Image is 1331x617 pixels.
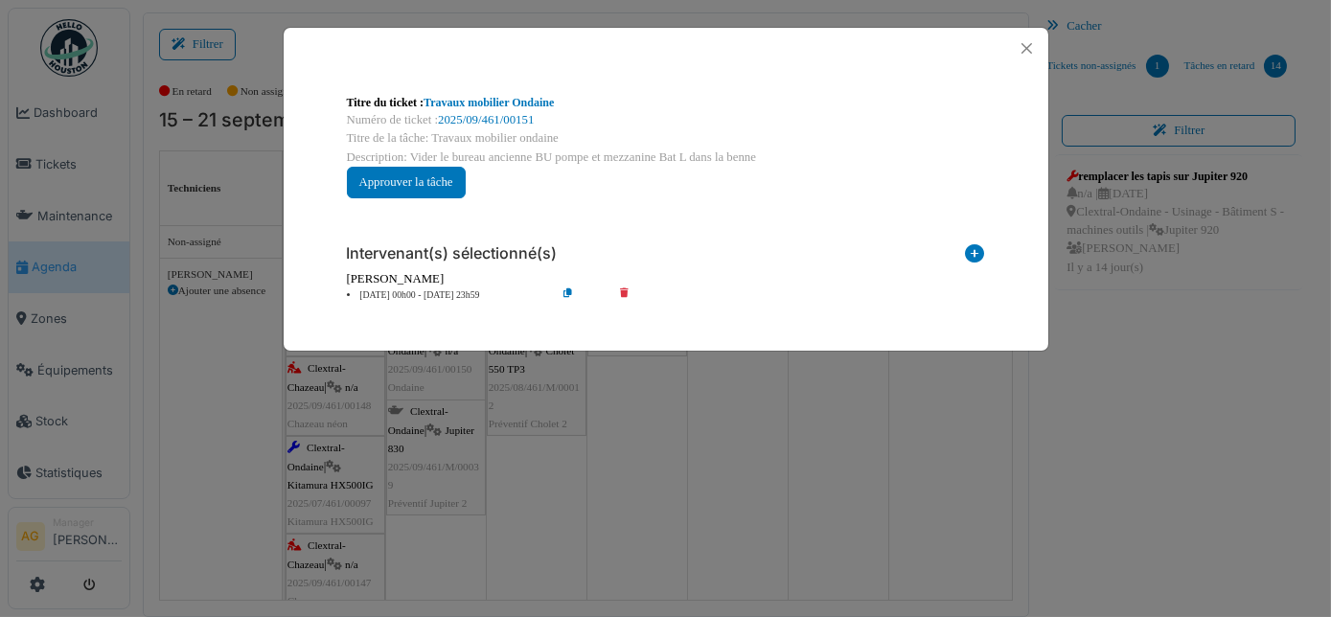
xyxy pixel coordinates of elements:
[347,270,985,288] div: [PERSON_NAME]
[424,96,554,109] a: Travaux mobilier Ondaine
[1014,35,1040,61] button: Close
[966,244,985,270] i: Ajouter
[347,111,985,129] div: Numéro de ticket :
[337,288,557,303] li: [DATE] 00h00 - [DATE] 23h59
[347,244,558,263] h6: Intervenant(s) sélectionné(s)
[347,167,466,198] button: Approuver la tâche
[347,94,985,111] div: Titre du ticket :
[347,149,985,167] div: Description: Vider le bureau ancienne BU pompe et mezzanine Bat L dans la benne
[347,129,985,148] div: Titre de la tâche: Travaux mobilier ondaine
[438,113,534,126] a: 2025/09/461/00151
